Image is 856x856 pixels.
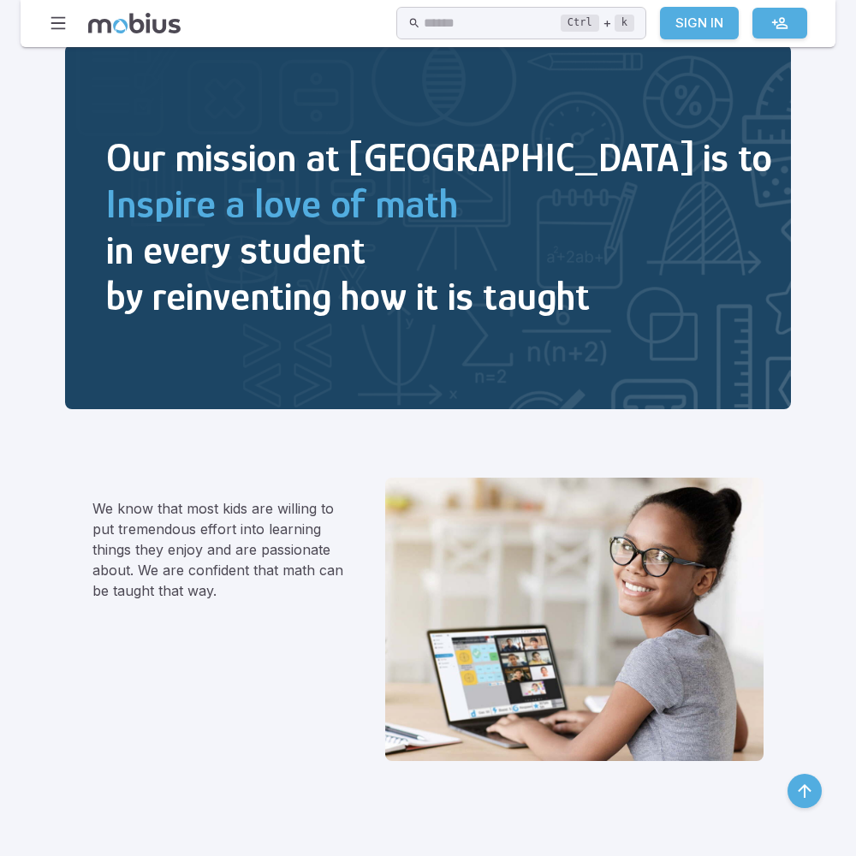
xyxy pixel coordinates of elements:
[106,181,772,227] h2: Inspire a love of math
[561,15,599,32] kbd: Ctrl
[615,15,634,32] kbd: k
[65,45,791,409] img: Inspire
[660,7,739,39] a: Sign In
[561,13,634,33] div: +
[106,134,772,181] h2: Our mission at [GEOGRAPHIC_DATA] is to
[385,478,764,761] img: We believe that learning math can and should be fun.
[92,498,344,601] p: We know that most kids are willing to put tremendous effort into learning things they enjoy and a...
[106,227,772,273] h2: in every student
[106,273,772,319] h2: by reinventing how it is taught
